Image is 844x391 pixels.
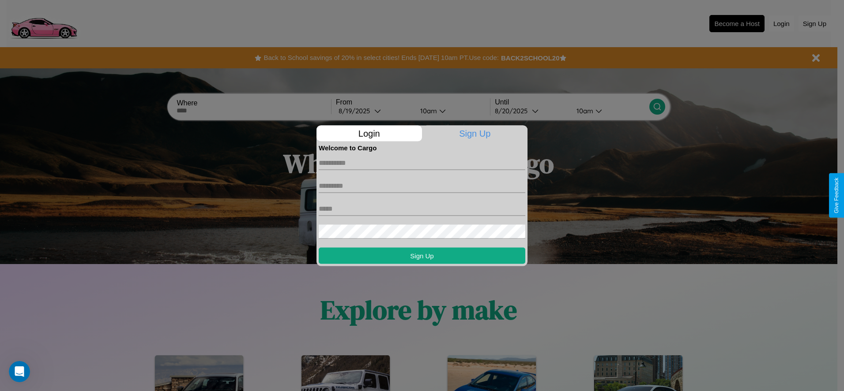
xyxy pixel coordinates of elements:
[316,125,422,141] p: Login
[422,125,528,141] p: Sign Up
[9,361,30,382] iframe: Intercom live chat
[319,144,525,151] h4: Welcome to Cargo
[319,247,525,264] button: Sign Up
[833,178,840,213] div: Give Feedback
